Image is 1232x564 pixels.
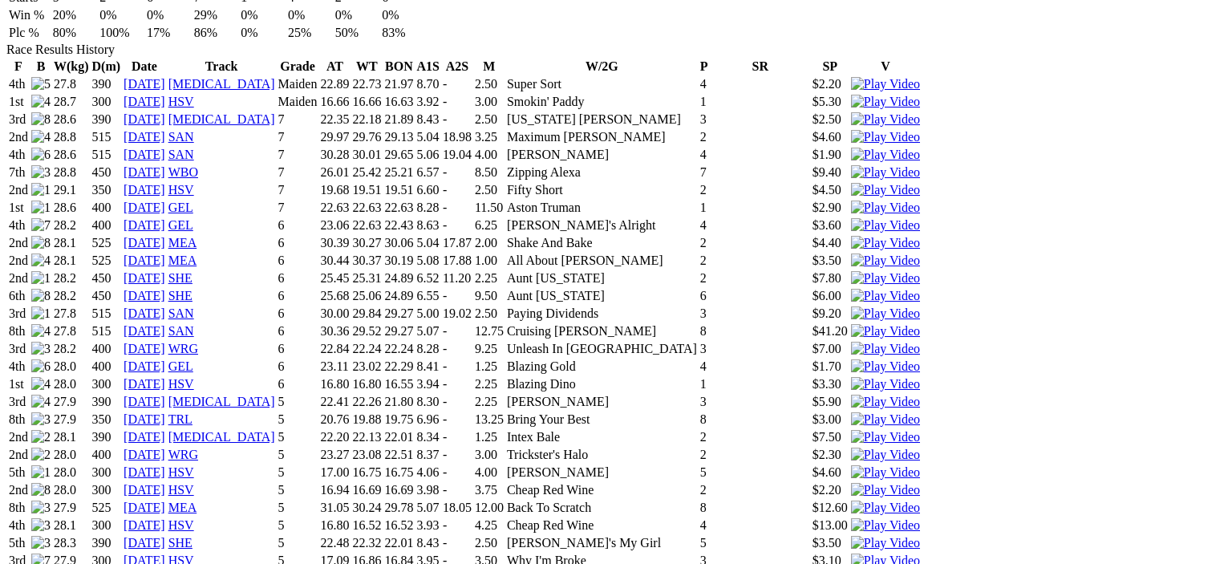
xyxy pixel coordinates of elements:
[8,129,29,145] td: 2nd
[699,147,709,163] td: 4
[474,112,505,128] td: 2.50
[851,112,920,126] a: Watch Replay on Watchdog
[319,59,350,75] th: AT
[851,448,920,462] img: Play Video
[31,483,51,497] img: 8
[334,7,380,23] td: 0%
[851,306,920,321] img: Play Video
[8,59,29,75] th: F
[31,377,51,392] img: 4
[168,112,275,126] a: [MEDICAL_DATA]
[168,412,192,426] a: TRL
[812,200,849,216] td: $2.90
[31,395,51,409] img: 4
[442,200,472,216] td: -
[31,112,51,127] img: 8
[168,501,197,514] a: MEA
[124,483,165,497] a: [DATE]
[474,182,505,198] td: 2.50
[851,77,920,91] a: Watch Replay on Watchdog
[31,359,51,374] img: 6
[442,112,472,128] td: -
[851,324,920,339] img: Play Video
[91,164,122,181] td: 450
[851,395,920,408] a: Watch Replay on Watchdog
[31,289,51,303] img: 8
[506,164,698,181] td: Zipping Alexa
[351,94,382,110] td: 16.66
[383,217,414,233] td: 22.43
[8,94,29,110] td: 1st
[278,164,318,181] td: 7
[124,395,165,408] a: [DATE]
[124,271,165,285] a: [DATE]
[31,342,51,356] img: 3
[168,59,276,75] th: Track
[812,129,849,145] td: $4.60
[124,77,165,91] a: [DATE]
[474,59,505,75] th: M
[851,501,920,515] img: Play Video
[851,112,920,127] img: Play Video
[851,465,920,479] a: Watch Replay on Watchdog
[8,200,29,216] td: 1st
[851,130,920,144] a: Watch Replay on Watchdog
[124,165,165,179] a: [DATE]
[851,412,920,427] img: Play Video
[30,59,51,75] th: B
[383,200,414,216] td: 22.63
[383,129,414,145] td: 29.13
[851,324,920,338] a: Watch Replay on Watchdog
[124,148,165,161] a: [DATE]
[851,289,920,303] img: Play Video
[168,130,194,144] a: SAN
[31,130,51,144] img: 4
[319,129,350,145] td: 29.97
[6,43,1214,57] div: Race Results History
[287,25,333,41] td: 25%
[383,76,414,92] td: 21.97
[851,254,920,267] a: Watch Replay on Watchdog
[851,306,920,320] a: Watch Replay on Watchdog
[124,201,165,214] a: [DATE]
[278,182,318,198] td: 7
[415,182,440,198] td: 6.60
[99,25,144,41] td: 100%
[812,182,849,198] td: $4.50
[124,536,165,550] a: [DATE]
[851,218,920,233] img: Play Video
[699,59,709,75] th: P
[812,59,849,75] th: SP
[124,377,165,391] a: [DATE]
[506,200,698,216] td: Aston Truman
[278,147,318,163] td: 7
[851,536,920,550] a: Watch Replay on Watchdog
[699,217,709,233] td: 4
[91,217,122,233] td: 400
[506,59,698,75] th: W/2G
[851,236,920,250] a: Watch Replay on Watchdog
[124,236,165,250] a: [DATE]
[383,147,414,163] td: 29.65
[319,235,350,251] td: 30.39
[319,112,350,128] td: 22.35
[415,59,440,75] th: A1S
[168,165,198,179] a: WBO
[851,377,920,392] img: Play Video
[851,165,920,179] a: Watch Replay on Watchdog
[415,217,440,233] td: 8.63
[53,200,90,216] td: 28.6
[278,217,318,233] td: 6
[850,59,921,75] th: V
[383,112,414,128] td: 21.89
[351,59,382,75] th: WT
[381,25,427,41] td: 83%
[711,59,810,75] th: SR
[53,59,90,75] th: W(kg)
[383,94,414,110] td: 16.63
[31,448,51,462] img: 2
[168,359,193,373] a: GEL
[851,430,920,444] a: Watch Replay on Watchdog
[851,165,920,180] img: Play Video
[31,201,51,215] img: 1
